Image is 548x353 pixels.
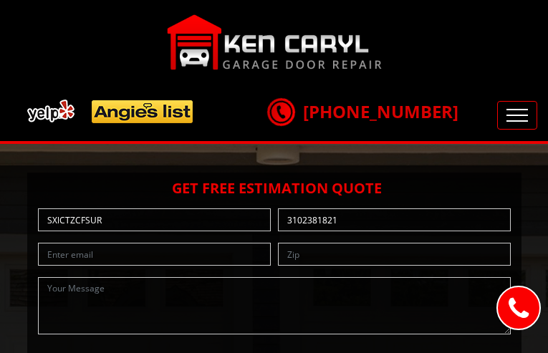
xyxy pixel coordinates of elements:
[167,14,382,70] img: Ken-Caryl.png
[497,101,537,130] button: Toggle navigation
[38,243,271,266] input: Enter email
[278,243,511,266] input: Zip
[38,208,271,231] input: Name
[34,180,514,197] h2: Get Free Estimation Quote
[263,94,299,130] img: call.png
[278,208,511,231] input: Phone
[267,100,458,123] a: [PHONE_NUMBER]
[21,94,199,129] img: add.png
